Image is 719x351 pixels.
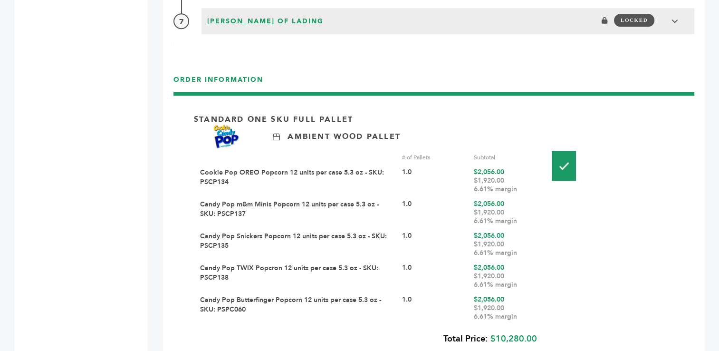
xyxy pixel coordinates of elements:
[200,232,387,250] a: Candy Pop Snickers Popcorn 12 units per case 5.3 oz - SKU: PSCP135
[474,208,539,225] div: $1,920.00 6.61% margin
[614,14,654,27] span: LOCKED
[402,153,467,162] div: # of Pallets
[474,295,539,321] div: $2,056.00
[194,125,259,148] img: Brand Name
[474,200,539,225] div: $2,056.00
[200,295,381,314] a: Candy Pop Butterfinger Popcorn 12 units per case 5.3 oz - SKU: PSPC060
[200,200,379,218] a: Candy Pop m&m Minis Popcorn 12 units per case 5.3 oz - SKU: PSCP137
[474,240,539,257] div: $1,920.00 6.61% margin
[402,263,467,289] div: 1.0
[273,133,280,140] img: Ambient
[402,168,467,194] div: 1.0
[474,304,539,321] div: $1,920.00 6.61% margin
[288,131,400,142] p: Ambient Wood Pallet
[200,168,384,186] a: Cookie Pop OREO Popcorn 12 units per case 5.3 oz - SKU: PSCP134
[173,75,694,92] h3: ORDER INFORMATION
[474,176,539,194] div: $1,920.00 6.61% margin
[200,263,378,282] a: Candy Pop TWIX Popcron 12 units per case 5.3 oz - SKU: PSCP138
[402,232,467,257] div: 1.0
[402,295,467,321] div: 1.0
[204,14,326,29] span: [PERSON_NAME] of Lading
[552,151,576,181] img: Pallet-Icons-01.png
[443,333,488,345] b: Total Price:
[194,114,353,125] p: Standard One Sku Full Pallet
[474,232,539,257] div: $2,056.00
[474,168,539,194] div: $2,056.00
[402,200,467,225] div: 1.0
[474,272,539,289] div: $1,920.00 6.61% margin
[474,153,539,162] div: Subtotal
[474,263,539,289] div: $2,056.00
